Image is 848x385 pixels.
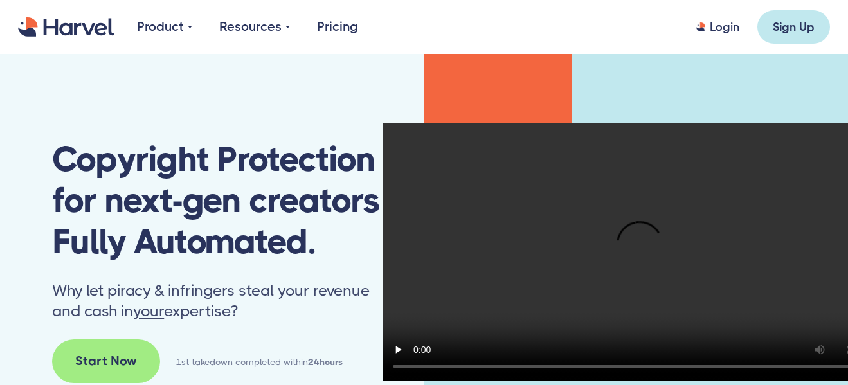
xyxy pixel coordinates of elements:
[176,353,343,371] div: 1st takedown completed within
[710,19,739,35] div: Login
[317,17,358,37] a: Pricing
[137,17,184,37] div: Product
[696,19,739,35] a: Login
[18,17,114,37] a: home
[219,17,282,37] div: Resources
[137,17,192,37] div: Product
[52,280,372,321] p: Why let piracy & infringers steal your revenue and cash in expertise?
[52,339,160,383] a: Start Now
[757,10,830,44] a: Sign Up
[52,139,381,262] h1: Copyright Protection for next-gen creators Fully Automated.
[219,17,290,37] div: Resources
[773,19,815,35] div: Sign Up
[308,357,343,367] strong: 24hours
[75,352,137,371] div: Start Now
[133,302,164,320] span: your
